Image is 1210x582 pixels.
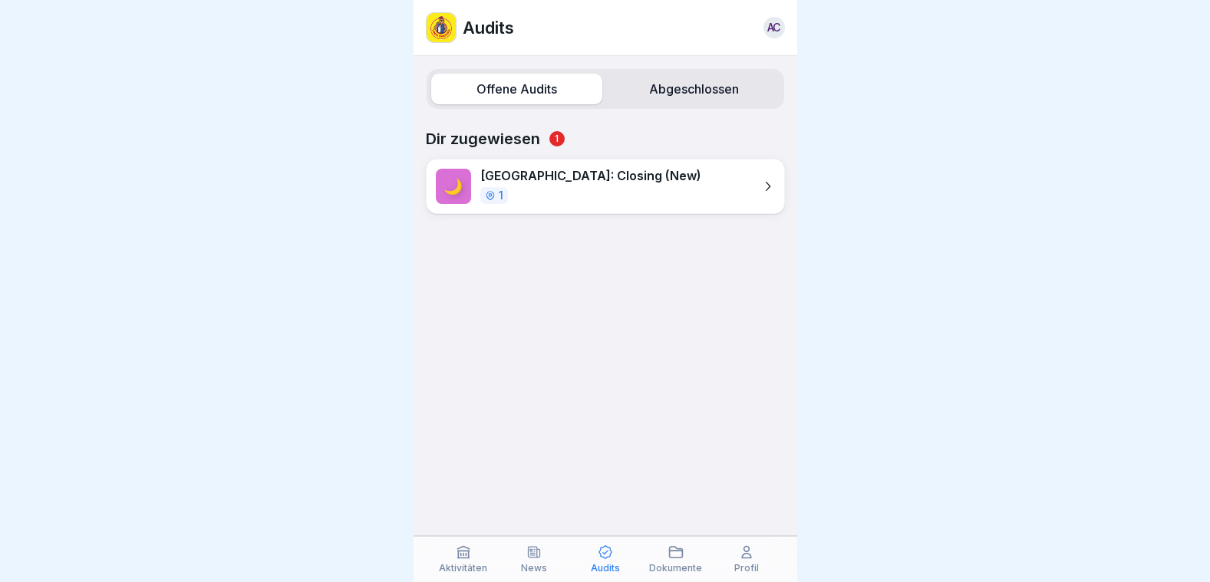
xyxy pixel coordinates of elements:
[439,563,487,574] p: Aktivitäten
[763,17,785,38] a: AC
[499,190,503,201] p: 1
[608,74,780,104] label: Abgeschlossen
[426,130,785,148] p: Dir zugewiesen
[463,18,514,38] p: Audits
[734,563,759,574] p: Profil
[426,159,785,214] a: 🌙[GEOGRAPHIC_DATA]: Closing (New)1
[649,563,702,574] p: Dokumente
[591,563,620,574] p: Audits
[549,131,565,146] span: 1
[480,169,701,183] p: [GEOGRAPHIC_DATA]: Closing (New)
[431,74,602,104] label: Offene Audits
[427,13,456,42] img: loco.jpg
[521,563,547,574] p: News
[436,169,471,204] div: 🌙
